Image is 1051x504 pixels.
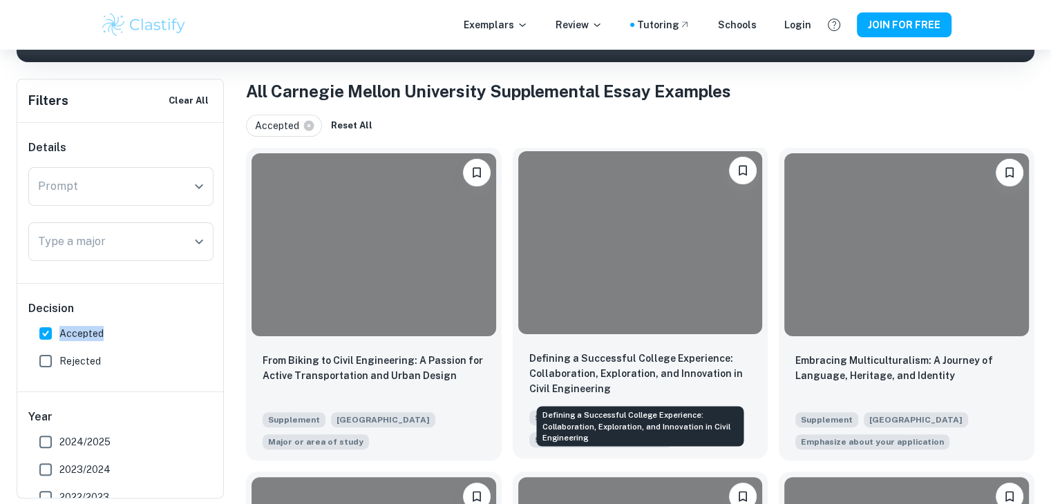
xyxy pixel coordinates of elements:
span: 2024/2025 [59,434,111,449]
span: Rejected [59,353,101,369]
p: Embracing Multiculturalism: A Journey of Language, Heritage, and Identity [795,353,1018,383]
span: Supplement [263,412,325,427]
button: Please log in to bookmark exemplars [463,159,491,186]
p: Defining a Successful College Experience: Collaboration, Exploration, and Innovation in Civil Eng... [529,351,752,396]
img: Clastify logo [100,11,188,39]
button: Open [189,177,209,196]
button: Open [189,232,209,251]
div: Defining a Successful College Experience: Collaboration, Exploration, and Innovation in Civil Eng... [536,406,744,446]
h6: Details [28,139,214,156]
span: [GEOGRAPHIC_DATA] [864,412,968,427]
button: JOIN FOR FREE [857,12,951,37]
p: Review [556,17,603,32]
span: Emphasize about your application [801,436,944,448]
span: Supplement [529,410,592,425]
a: Tutoring [637,17,690,32]
h6: Decision [28,300,214,317]
span: Many students pursue college for a specific degree, career opportunity or personal goal. Whicheve... [529,431,672,447]
span: [GEOGRAPHIC_DATA] [331,412,435,427]
div: Accepted [246,115,322,137]
span: Major or area of study [268,436,363,448]
p: Exemplars [464,17,528,32]
a: Login [784,17,811,32]
span: Consider your application as a whole. What do you personally want to emphasize about your applica... [795,433,949,449]
span: Supplement [795,412,858,427]
h6: Year [28,409,214,425]
span: 2023/2024 [59,462,111,477]
a: Please log in to bookmark exemplarsFrom Biking to Civil Engineering: A Passion for Active Transpo... [246,148,502,461]
a: Please log in to bookmark exemplarsDefining a Successful College Experience: Collaboration, Explo... [513,148,768,461]
span: Accepted [59,326,104,341]
a: Schools [718,17,757,32]
button: Help and Feedback [822,13,846,37]
button: Reset All [328,115,376,136]
button: Clear All [165,90,212,111]
button: Please log in to bookmark exemplars [996,159,1023,186]
span: Most students choose their intended major or area of study based on a passion or inspiration that... [263,433,369,449]
h6: Filters [28,91,68,110]
h1: All Carnegie Mellon University Supplemental Essay Examples [246,79,1034,104]
a: Please log in to bookmark exemplarsEmbracing Multiculturalism: A Journey of Language, Heritage, a... [779,148,1034,461]
p: From Biking to Civil Engineering: A Passion for Active Transportation and Urban Design [263,353,485,383]
span: Accepted [255,118,305,133]
button: Please log in to bookmark exemplars [729,157,757,184]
